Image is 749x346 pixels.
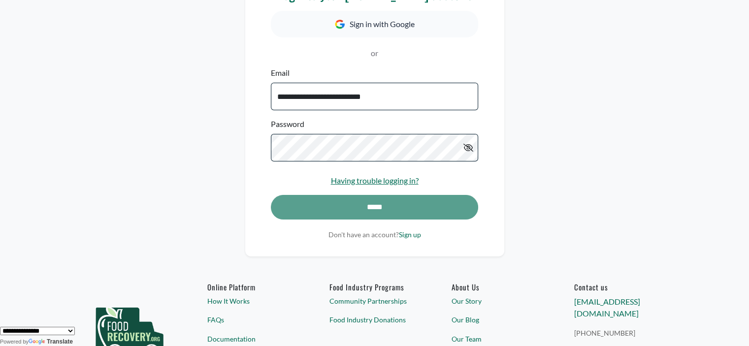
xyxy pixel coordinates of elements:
[335,20,345,29] img: Google Icon
[207,315,297,325] a: FAQs
[574,297,640,318] a: [EMAIL_ADDRESS][DOMAIN_NAME]
[29,338,73,345] a: Translate
[271,118,304,130] label: Password
[207,283,297,291] h6: Online Platform
[207,296,297,306] a: How It Works
[329,296,420,306] a: Community Partnerships
[271,47,478,59] p: or
[271,229,478,240] p: Don't have an account?
[329,315,420,325] a: Food Industry Donations
[452,283,542,291] a: About Us
[452,315,542,325] a: Our Blog
[271,67,290,79] label: Email
[29,339,47,346] img: Google Translate
[329,283,420,291] h6: Food Industry Programs
[574,283,664,291] h6: Contact us
[331,176,419,185] a: Having trouble logging in?
[271,11,478,37] button: Sign in with Google
[399,230,421,239] a: Sign up
[452,296,542,306] a: Our Story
